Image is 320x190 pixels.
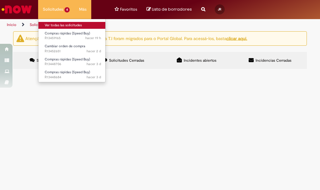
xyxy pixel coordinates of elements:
span: Compras rápidas (Speed Buy) [45,57,90,62]
a: clicar aqui. [226,35,247,41]
span: R13452651 [45,49,101,54]
span: hacer 19 h [85,36,101,40]
a: Abrir R13448684 : Compras rápidas (Speed Buy) [38,69,107,80]
span: Compras rápidas (Speed Buy) [45,31,90,36]
span: Incidencias Cerradas [256,58,292,63]
time: 26/08/2025 14:33:24 [87,75,101,80]
span: Lista de borradores [152,6,192,12]
span: R13459165 [45,36,101,41]
ng-bind-html: Atenção: alguns chamados relacionados a T.I foram migrados para o Portal Global. Para acessá-los,... [25,35,247,41]
span: hacer 3 d [87,62,101,66]
span: Favoritos [120,6,137,13]
a: Ver todas las solicitudes [38,22,107,29]
a: Inicio [7,22,16,27]
span: JR [218,7,221,11]
time: 26/08/2025 14:35:52 [87,62,101,66]
span: R13448706 [45,62,101,67]
img: ServiceNow [1,3,33,16]
a: Abrir R13448706 : Compras rápidas (Speed Buy) [38,56,107,68]
a: Abrir R13459165 : Compras rápidas (Speed Buy) [38,30,107,42]
span: Cambiar orden de compra [45,44,85,49]
span: R13448684 [45,75,101,80]
span: Solicitudes Cerradas [109,58,144,63]
a: Su lista de borradores actualmente tiene 0 Elementos [147,6,192,12]
span: 4 [64,7,70,13]
span: Solicitudes [43,6,63,13]
span: Solicitudes abiertas [37,58,70,63]
span: Incidentes abiertos [184,58,217,63]
a: Solicitudes [30,22,49,27]
span: Compras rápidas (Speed Buy) [45,70,90,74]
span: Más [79,6,87,13]
a: Abrir R13452651 : Cambiar orden de compra [38,43,107,54]
span: hacer 2 d [87,49,101,54]
time: 27/08/2025 14:06:18 [87,49,101,54]
ul: Solicitudes [38,19,106,82]
span: hacer 3 d [87,75,101,80]
ul: Rutas de acceso a la página [5,19,182,31]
